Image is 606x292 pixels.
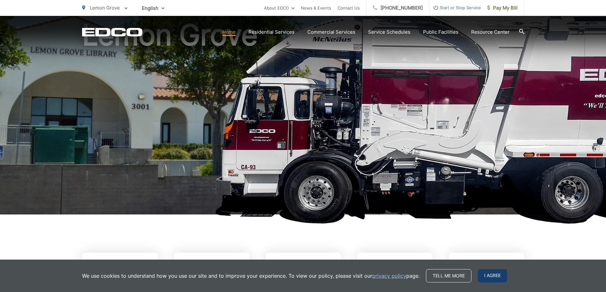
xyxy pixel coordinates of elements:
[82,28,143,37] a: EDCD logo. Return to the homepage.
[82,19,524,220] h1: Lemon Grove
[301,4,331,12] a: News & Events
[222,28,236,36] a: Home
[423,28,458,36] a: Public Facilities
[338,4,360,12] a: Contact Us
[248,28,295,36] a: Residential Services
[478,269,507,282] span: I agree
[82,272,420,280] p: We use cookies to understand how you use our site and to improve your experience. To view our pol...
[307,28,355,36] a: Commercial Services
[426,269,471,282] a: Tell me more
[471,28,510,36] a: Resource Center
[368,28,410,36] a: Service Schedules
[372,272,406,280] a: privacy policy
[137,3,169,14] span: English
[487,4,518,12] span: Pay My Bill
[90,5,120,11] span: Lemon Grove
[264,4,295,12] a: About EDCO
